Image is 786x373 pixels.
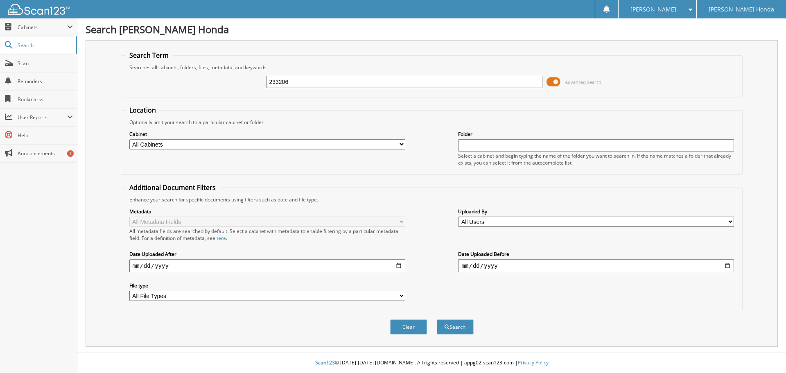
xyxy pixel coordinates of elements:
a: Privacy Policy [518,359,549,366]
img: scan123-logo-white.svg [8,4,70,15]
input: end [458,259,734,272]
label: Metadata [129,208,405,215]
span: [PERSON_NAME] [630,7,676,12]
iframe: Chat Widget [745,334,786,373]
span: Bookmarks [18,96,73,103]
h1: Search [PERSON_NAME] Honda [86,23,778,36]
div: Enhance your search for specific documents using filters such as date and file type. [125,196,739,203]
label: Folder [458,131,734,138]
div: 1 [67,150,74,157]
div: All metadata fields are searched by default. Select a cabinet with metadata to enable filtering b... [129,228,405,242]
span: Cabinets [18,24,67,31]
div: Optionally limit your search to a particular cabinet or folder [125,119,739,126]
a: here [215,235,226,242]
label: Cabinet [129,131,405,138]
div: © [DATE]-[DATE] [DOMAIN_NAME]. All rights reserved | appg02-scan123-com | [77,353,786,373]
label: Uploaded By [458,208,734,215]
span: User Reports [18,114,67,121]
div: Searches all cabinets, folders, files, metadata, and keywords [125,64,739,71]
span: Scan [18,60,73,67]
button: Search [437,319,474,335]
span: Scan123 [315,359,335,366]
label: Date Uploaded Before [458,251,734,258]
legend: Search Term [125,51,173,60]
legend: Location [125,106,160,115]
label: File type [129,282,405,289]
span: Search [18,42,72,49]
div: Select a cabinet and begin typing the name of the folder you want to search in. If the name match... [458,152,734,166]
button: Clear [390,319,427,335]
label: Date Uploaded After [129,251,405,258]
span: Announcements [18,150,73,157]
input: start [129,259,405,272]
span: Reminders [18,78,73,85]
span: Advanced Search [565,79,601,85]
legend: Additional Document Filters [125,183,220,192]
span: Help [18,132,73,139]
span: [PERSON_NAME] Honda [709,7,774,12]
